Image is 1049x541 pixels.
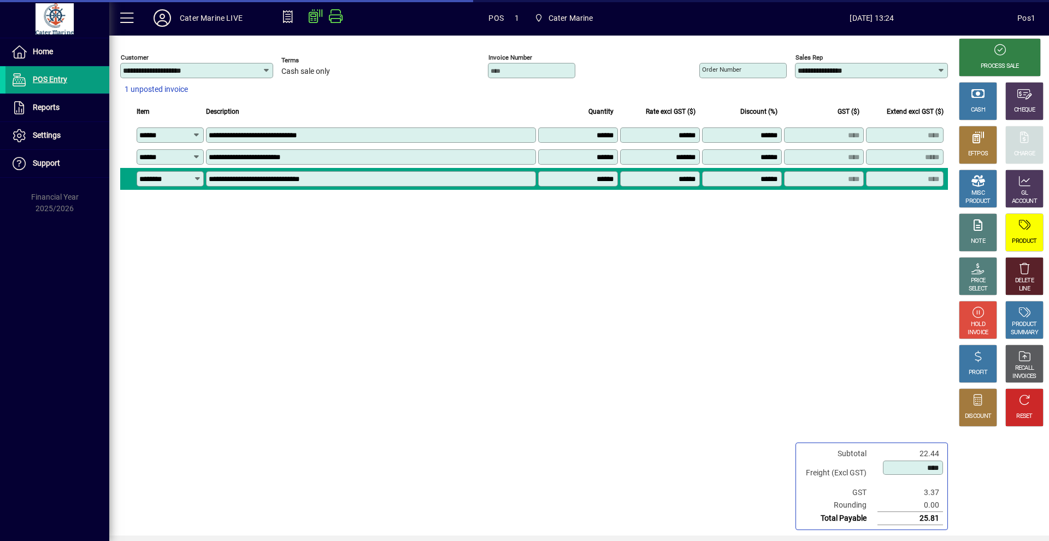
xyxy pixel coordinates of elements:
[549,9,593,27] span: Cater Marine
[1014,150,1035,158] div: CHARGE
[877,447,943,460] td: 22.44
[281,57,347,64] span: Terms
[1012,321,1036,329] div: PRODUCT
[33,131,61,139] span: Settings
[120,80,192,100] button: 1 unposted invoice
[33,159,60,167] span: Support
[971,237,985,246] div: NOTE
[588,106,614,118] span: Quantity
[968,150,988,158] div: EFTPOS
[971,189,985,197] div: MISC
[877,512,943,525] td: 25.81
[1019,285,1030,293] div: LINE
[965,197,990,206] div: PRODUCT
[5,94,109,121] a: Reports
[180,9,243,27] div: Cater Marine LIVE
[1012,197,1037,206] div: ACCOUNT
[971,277,986,285] div: PRICE
[33,47,53,56] span: Home
[206,106,239,118] span: Description
[969,369,987,377] div: PROFIT
[515,9,519,27] span: 1
[121,54,149,61] mat-label: Customer
[727,9,1018,27] span: [DATE] 13:24
[145,8,180,28] button: Profile
[740,106,777,118] span: Discount (%)
[800,486,877,499] td: GST
[795,54,823,61] mat-label: Sales rep
[488,9,504,27] span: POS
[1011,329,1038,337] div: SUMMARY
[971,106,985,114] div: CASH
[1015,277,1034,285] div: DELETE
[33,75,67,84] span: POS Entry
[877,486,943,499] td: 3.37
[981,62,1019,71] div: PROCESS SALE
[1012,237,1036,246] div: PRODUCT
[887,106,944,118] span: Extend excl GST ($)
[530,8,598,28] span: Cater Marine
[1014,106,1035,114] div: CHEQUE
[800,460,877,486] td: Freight (Excl GST)
[800,447,877,460] td: Subtotal
[877,499,943,512] td: 0.00
[1016,412,1033,421] div: RESET
[1012,373,1036,381] div: INVOICES
[137,106,150,118] span: Item
[5,150,109,177] a: Support
[800,512,877,525] td: Total Payable
[968,329,988,337] div: INVOICE
[281,67,330,76] span: Cash sale only
[1021,189,1028,197] div: GL
[969,285,988,293] div: SELECT
[125,84,188,95] span: 1 unposted invoice
[800,499,877,512] td: Rounding
[5,122,109,149] a: Settings
[971,321,985,329] div: HOLD
[965,412,991,421] div: DISCOUNT
[5,38,109,66] a: Home
[702,66,741,73] mat-label: Order number
[488,54,532,61] mat-label: Invoice number
[1015,364,1034,373] div: RECALL
[1017,9,1035,27] div: Pos1
[838,106,859,118] span: GST ($)
[646,106,696,118] span: Rate excl GST ($)
[33,103,60,112] span: Reports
